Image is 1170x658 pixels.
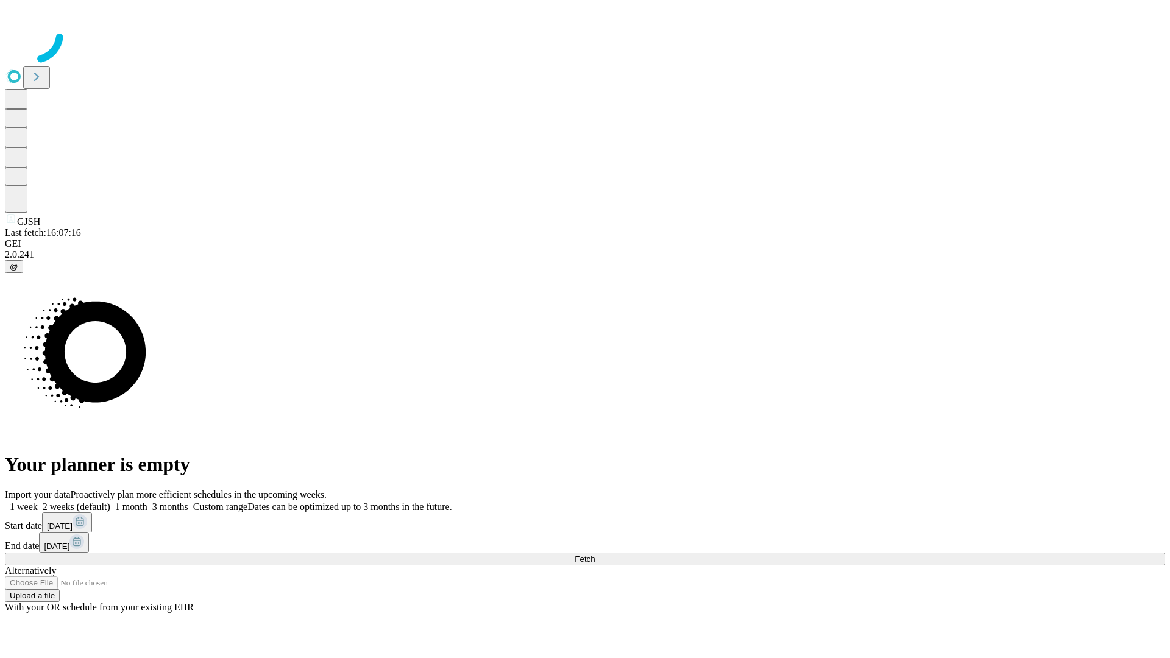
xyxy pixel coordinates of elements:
[71,489,327,500] span: Proactively plan more efficient schedules in the upcoming weeks.
[10,501,38,512] span: 1 week
[5,602,194,612] span: With your OR schedule from your existing EHR
[247,501,452,512] span: Dates can be optimized up to 3 months in the future.
[39,532,89,553] button: [DATE]
[5,553,1165,565] button: Fetch
[5,260,23,273] button: @
[5,512,1165,532] div: Start date
[17,216,40,227] span: GJSH
[115,501,147,512] span: 1 month
[5,565,56,576] span: Alternatively
[5,589,60,602] button: Upload a file
[152,501,188,512] span: 3 months
[5,238,1165,249] div: GEI
[5,532,1165,553] div: End date
[5,489,71,500] span: Import your data
[5,227,81,238] span: Last fetch: 16:07:16
[10,262,18,271] span: @
[5,453,1165,476] h1: Your planner is empty
[44,542,69,551] span: [DATE]
[42,512,92,532] button: [DATE]
[47,522,73,531] span: [DATE]
[5,249,1165,260] div: 2.0.241
[575,554,595,564] span: Fetch
[43,501,110,512] span: 2 weeks (default)
[193,501,247,512] span: Custom range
